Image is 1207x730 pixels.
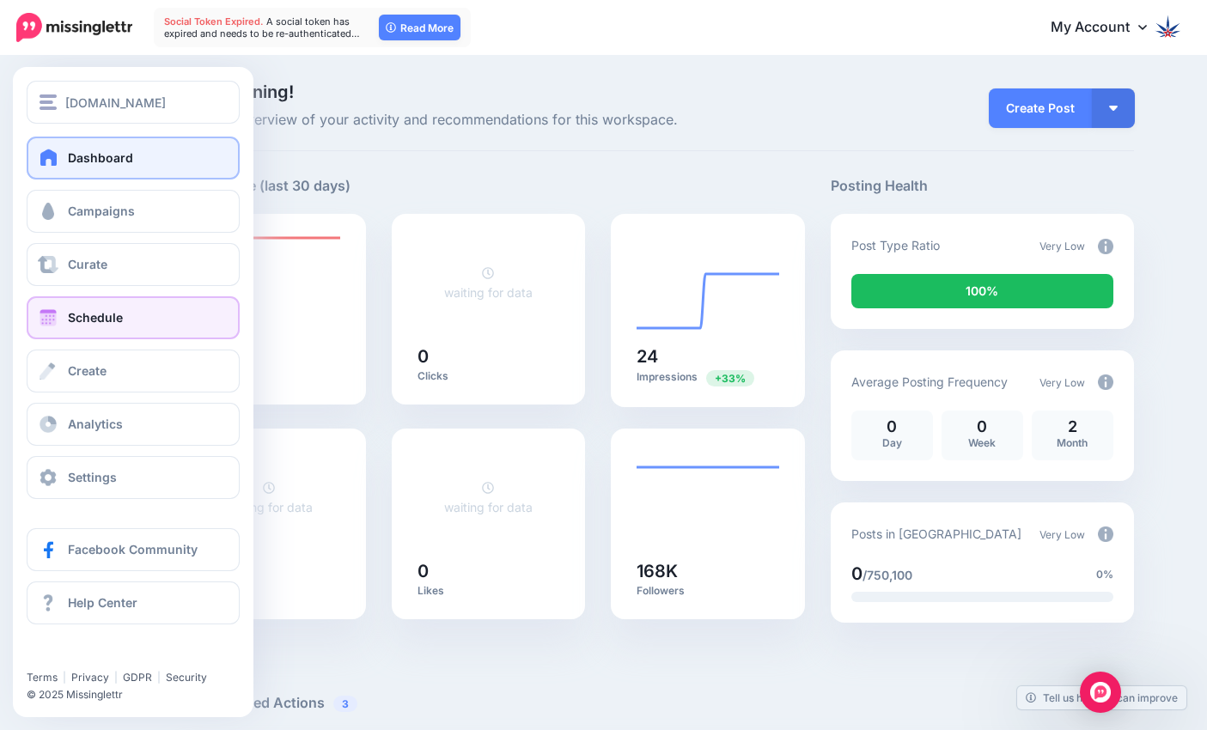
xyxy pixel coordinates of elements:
p: Posts [198,369,340,383]
p: Post Type Ratio [851,235,940,255]
span: Schedule [68,310,123,325]
a: Schedule [27,296,240,339]
p: 2 [1040,419,1105,435]
p: Average Posting Frequency [851,372,1008,392]
span: A social token has expired and needs to be re-authenticated… [164,15,360,40]
div: 100% of your posts in the last 30 days were manually created (i.e. were not from Drip Campaigns o... [851,274,1113,308]
a: Terms [27,671,58,684]
a: Tell us how we can improve [1017,686,1186,709]
span: | [114,671,118,684]
li: © 2025 Missinglettr [27,686,250,703]
a: Dashboard [27,137,240,179]
a: Facebook Community [27,528,240,571]
span: | [63,671,66,684]
span: /750,100 [863,568,912,582]
a: GDPR [123,671,152,684]
span: Social Token Expired. [164,15,264,27]
h5: Recommended Actions [172,692,1134,714]
h5: Performance (last 30 days) [172,175,351,197]
a: Privacy [71,671,109,684]
a: waiting for data [224,480,313,514]
span: Week [968,436,996,449]
a: Read More [379,15,460,40]
span: Help Center [68,595,137,610]
h5: 0 [418,348,560,365]
span: Previous period: 18 [706,370,754,386]
p: 0 [950,419,1015,435]
p: Followers [637,584,779,598]
h5: 2 [198,348,340,365]
a: Curate [27,243,240,286]
img: menu.png [40,94,57,110]
span: | [157,671,161,684]
span: Settings [68,470,117,484]
img: info-circle-grey.png [1098,239,1113,254]
a: Create [27,350,240,392]
span: Very Low [1039,240,1085,252]
span: Month [1057,436,1088,449]
span: Dashboard [68,150,133,165]
a: My Account [1033,7,1181,49]
a: Campaigns [27,190,240,233]
h5: 168K [637,563,779,580]
span: 3 [333,696,357,712]
h5: 0 [418,563,560,580]
span: Very Low [1039,376,1085,389]
p: 0 [860,419,924,435]
h5: 24 [637,348,779,365]
span: 0 [851,563,863,584]
span: Day [882,436,902,449]
a: Security [166,671,207,684]
span: Curate [68,257,107,271]
h5: Posting Health [831,175,1134,197]
iframe: Twitter Follow Button [27,646,157,663]
a: Analytics [27,403,240,446]
a: Settings [27,456,240,499]
a: waiting for data [444,265,533,300]
p: Impressions [637,369,779,386]
img: Missinglettr [16,13,132,42]
span: [DOMAIN_NAME] [65,93,166,113]
a: waiting for data [444,480,533,514]
span: Here's an overview of your activity and recommendations for this workspace. [172,109,805,131]
span: Create [68,363,107,378]
img: info-circle-grey.png [1098,374,1113,390]
img: arrow-down-white.png [1109,106,1118,111]
div: Open Intercom Messenger [1080,672,1121,713]
p: Likes [418,584,560,598]
button: [DOMAIN_NAME] [27,81,240,124]
span: Analytics [68,417,123,431]
span: Campaigns [68,204,135,218]
p: Retweets [198,584,340,598]
p: Clicks [418,369,560,383]
span: Very Low [1039,528,1085,541]
h5: 0 [198,563,340,580]
span: Facebook Community [68,542,198,557]
a: Create Post [989,88,1092,128]
img: info-circle-grey.png [1098,526,1113,542]
a: Help Center [27,581,240,624]
p: Posts in [GEOGRAPHIC_DATA] [851,524,1021,544]
span: 0% [1096,566,1113,583]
